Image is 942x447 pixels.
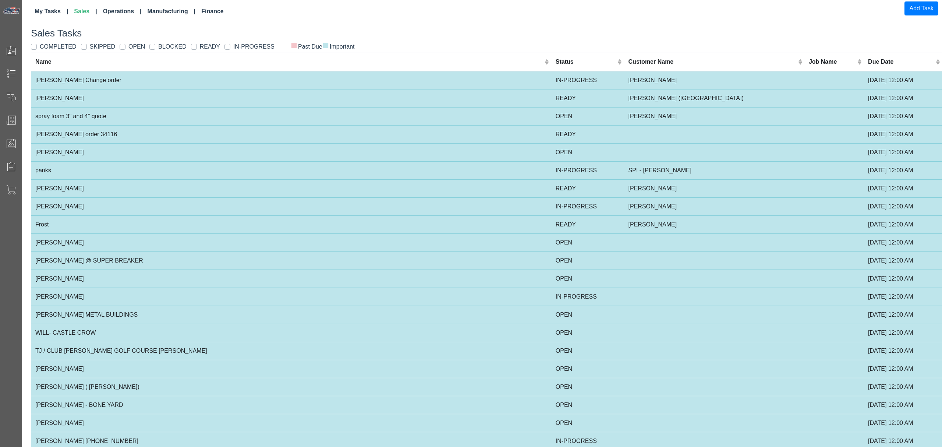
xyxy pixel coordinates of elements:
[864,324,942,342] td: [DATE] 12:00 AM
[551,251,624,270] td: OPEN
[624,107,804,125] td: [PERSON_NAME]
[551,324,624,342] td: OPEN
[32,4,71,19] a: My Tasks
[31,324,551,342] td: WILL- CASTLE CROW
[864,360,942,378] td: [DATE] 12:00 AM
[864,125,942,143] td: [DATE] 12:00 AM
[551,233,624,251] td: OPEN
[551,215,624,233] td: READY
[551,360,624,378] td: OPEN
[31,270,551,288] td: [PERSON_NAME]
[551,71,624,89] td: IN-PROGRESS
[233,42,275,51] label: IN-PROGRESS
[551,270,624,288] td: OPEN
[71,4,100,19] a: Sales
[624,161,804,179] td: SPI - [PERSON_NAME]
[40,42,77,51] label: COMPLETED
[864,414,942,432] td: [DATE] 12:00 AM
[31,197,551,215] td: [PERSON_NAME]
[291,43,322,50] span: Past Due
[551,179,624,197] td: READY
[158,42,186,51] label: BLOCKED
[551,197,624,215] td: IN-PROGRESS
[809,57,856,66] div: Job Name
[322,42,329,47] span: ■
[551,107,624,125] td: OPEN
[31,89,551,107] td: [PERSON_NAME]
[31,306,551,324] td: [PERSON_NAME] METAL BUILDINGS
[31,396,551,414] td: [PERSON_NAME] - BONE YARD
[556,57,616,66] div: Status
[31,71,551,89] td: [PERSON_NAME] Change order
[624,89,804,107] td: [PERSON_NAME] ([GEOGRAPHIC_DATA])
[31,125,551,143] td: [PERSON_NAME] order 34116
[624,215,804,233] td: [PERSON_NAME]
[551,306,624,324] td: OPEN
[31,288,551,306] td: [PERSON_NAME]
[864,143,942,161] td: [DATE] 12:00 AM
[864,378,942,396] td: [DATE] 12:00 AM
[551,89,624,107] td: READY
[31,161,551,179] td: panks
[551,125,624,143] td: READY
[90,42,115,51] label: SKIPPED
[551,143,624,161] td: OPEN
[864,233,942,251] td: [DATE] 12:00 AM
[864,89,942,107] td: [DATE] 12:00 AM
[145,4,199,19] a: Manufacturing
[864,197,942,215] td: [DATE] 12:00 AM
[864,179,942,197] td: [DATE] 12:00 AM
[864,161,942,179] td: [DATE] 12:00 AM
[624,71,804,89] td: [PERSON_NAME]
[628,57,796,66] div: Customer Name
[864,215,942,233] td: [DATE] 12:00 AM
[35,57,543,66] div: Name
[864,306,942,324] td: [DATE] 12:00 AM
[31,378,551,396] td: [PERSON_NAME] ( [PERSON_NAME])
[624,179,804,197] td: [PERSON_NAME]
[551,288,624,306] td: IN-PROGRESS
[31,414,551,432] td: [PERSON_NAME]
[864,251,942,270] td: [DATE] 12:00 AM
[904,1,938,15] button: Add Task
[31,215,551,233] td: Frost
[864,342,942,360] td: [DATE] 12:00 AM
[864,107,942,125] td: [DATE] 12:00 AM
[31,107,551,125] td: spray foam 3" and 4" quote
[551,414,624,432] td: OPEN
[100,4,145,19] a: Operations
[31,233,551,251] td: [PERSON_NAME]
[551,378,624,396] td: OPEN
[198,4,226,19] a: Finance
[291,42,297,47] span: ■
[864,270,942,288] td: [DATE] 12:00 AM
[2,7,21,15] img: Metals Direct Inc Logo
[624,197,804,215] td: [PERSON_NAME]
[864,396,942,414] td: [DATE] 12:00 AM
[868,57,934,66] div: Due Date
[551,396,624,414] td: OPEN
[31,179,551,197] td: [PERSON_NAME]
[322,43,355,50] span: Important
[31,251,551,270] td: [PERSON_NAME] @ SUPER BREAKER
[551,342,624,360] td: OPEN
[551,161,624,179] td: IN-PROGRESS
[128,42,145,51] label: OPEN
[200,42,220,51] label: READY
[31,360,551,378] td: [PERSON_NAME]
[864,71,942,89] td: [DATE] 12:00 AM
[864,288,942,306] td: [DATE] 12:00 AM
[31,143,551,161] td: [PERSON_NAME]
[31,342,551,360] td: TJ / CLUB [PERSON_NAME] GOLF COURSE [PERSON_NAME]
[31,28,942,39] h3: Sales Tasks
